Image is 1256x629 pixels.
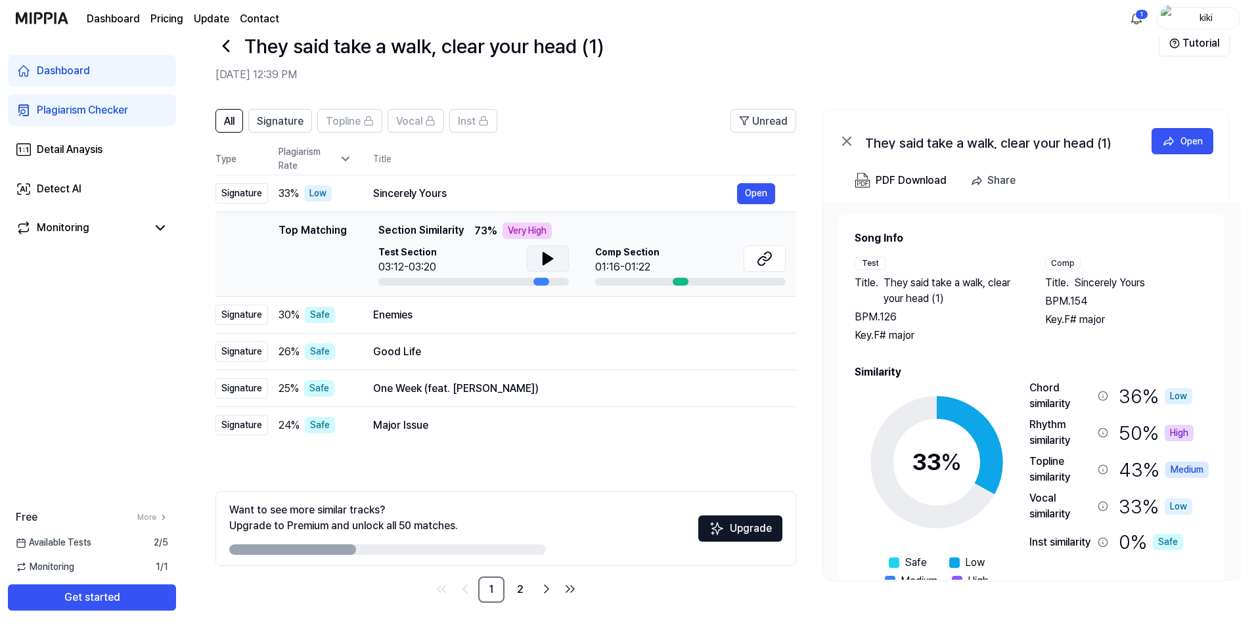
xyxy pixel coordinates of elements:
[194,11,229,27] a: Update
[240,11,279,27] a: Contact
[478,576,505,603] a: 1
[279,186,299,202] span: 33 %
[737,183,775,204] button: Open
[455,578,476,599] a: Go to previous page
[1165,388,1192,404] div: Low
[16,510,37,525] span: Free
[458,114,476,129] span: Inst
[1119,490,1192,522] div: 33 %
[1029,454,1092,485] div: Topline similarity
[8,134,176,165] a: Detail Anaysis
[1045,293,1209,309] div: BPM. 154
[378,223,464,239] span: Section Similarity
[1045,312,1209,328] div: Key. F# major
[150,11,183,27] a: Pricing
[8,55,176,87] a: Dashboard
[752,114,788,129] span: Unread
[901,573,937,589] span: Medium
[279,381,299,397] span: 25 %
[1165,498,1192,515] div: Low
[8,173,176,205] a: Detect AI
[378,259,437,275] div: 03:12-03:20
[305,417,335,433] div: Safe
[474,223,497,239] span: 73 %
[855,364,1209,380] h2: Similarity
[305,307,335,323] div: Safe
[1159,30,1230,56] button: Tutorial
[1180,11,1232,25] div: kiki
[215,415,268,435] div: Signature
[865,133,1128,149] div: They said take a walk, clear your head (1)
[279,344,300,360] span: 26 %
[905,555,927,571] span: Safe
[876,172,947,189] div: PDF Download
[1165,425,1194,441] div: High
[16,220,147,236] a: Monitoring
[1152,128,1213,154] button: Open
[595,246,660,259] span: Comp Section
[855,275,878,307] span: Title .
[87,11,140,27] a: Dashboard
[1161,5,1177,32] img: profile
[396,114,422,129] span: Vocal
[257,114,303,129] span: Signature
[1029,380,1092,412] div: Chord similarity
[37,220,89,236] div: Monitoring
[852,167,949,194] button: PDF Download
[154,536,168,550] span: 2 / 5
[137,511,168,523] a: More
[373,186,737,202] div: Sincerely Yours
[884,275,1019,307] span: They said take a walk, clear your head (1)
[16,560,74,574] span: Monitoring
[1029,417,1092,448] div: Rhythm similarity
[279,223,347,286] div: Top Matching
[305,343,335,360] div: Safe
[1045,275,1069,291] span: Title .
[16,536,91,550] span: Available Tests
[37,63,90,79] div: Dashboard
[431,578,452,599] a: Go to first page
[965,167,1026,194] button: Share
[968,573,989,589] span: High
[156,560,168,574] span: 1 / 1
[373,307,775,323] div: Enemies
[1029,490,1092,522] div: Vocal similarity
[37,181,81,197] div: Detect AI
[698,515,782,542] button: Upgrade
[317,109,382,133] button: Topline
[1165,462,1209,478] div: Medium
[229,502,458,534] div: Want to see more similar tracks? Upgrade to Premium and unlock all 50 matches.
[388,109,444,133] button: Vocal
[373,381,775,397] div: One Week (feat. [PERSON_NAME])
[244,32,604,61] h1: They said take a walk, clear your head (1)
[560,578,581,599] a: Go to last page
[595,259,660,275] div: 01:16-01:22
[449,109,497,133] button: Inst
[373,418,775,433] div: Major Issue
[224,114,235,129] span: All
[215,183,268,204] div: Signature
[215,67,1159,83] h2: [DATE] 12:39 PM
[965,555,985,571] span: Low
[1074,275,1145,291] span: Sincerely Yours
[1119,417,1194,448] div: 50 %
[1119,527,1183,557] div: 0 %
[37,102,128,118] div: Plagiarism Checker
[1129,11,1144,26] img: 알림
[8,95,176,126] a: Plagiarism Checker
[1126,8,1147,29] button: 알림1
[1045,257,1081,270] div: Comp
[823,202,1240,580] a: Song InfoTestTitle.They said take a walk, clear your head (1)BPM.126Key.F# majorCompTitle.Sincere...
[279,145,352,173] div: Plagiarism Rate
[1029,534,1092,550] div: Inst similarity
[373,344,775,360] div: Good Life
[855,230,1209,246] h2: Song Info
[279,307,300,323] span: 30 %
[1135,9,1148,20] div: 1
[378,246,437,259] span: Test Section
[1119,380,1192,412] div: 36 %
[536,578,557,599] a: Go to next page
[215,576,796,603] nav: pagination
[304,185,332,202] div: Low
